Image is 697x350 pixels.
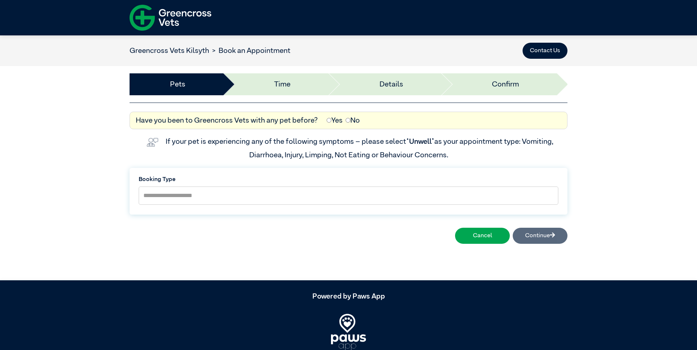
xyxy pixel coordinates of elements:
[130,2,211,34] img: f-logo
[144,135,161,150] img: vet
[130,292,567,301] h5: Powered by Paws App
[166,138,555,158] label: If your pet is experiencing any of the following symptoms – please select as your appointment typ...
[406,138,434,145] span: “Unwell”
[136,115,318,126] label: Have you been to Greencross Vets with any pet before?
[455,228,510,244] button: Cancel
[130,45,290,56] nav: breadcrumb
[346,118,350,123] input: No
[327,115,343,126] label: Yes
[139,175,558,184] label: Booking Type
[327,118,331,123] input: Yes
[130,47,209,54] a: Greencross Vets Kilsyth
[523,43,567,59] button: Contact Us
[346,115,360,126] label: No
[209,45,290,56] li: Book an Appointment
[170,79,185,90] a: Pets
